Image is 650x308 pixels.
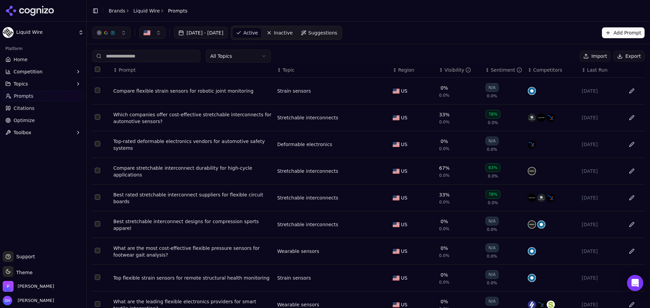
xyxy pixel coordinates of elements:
a: Prompts [3,91,84,101]
img: US flag [393,249,399,254]
div: 33% [439,111,450,118]
div: ↕Visibility [439,67,480,73]
span: US [401,275,407,281]
a: Compare stretchable interconnect durability for high-cycle applications [113,165,272,178]
span: US [401,88,407,94]
th: Prompt [111,63,275,78]
div: ↕Prompt [113,67,272,73]
button: Edit in sheet [626,246,637,257]
button: Edit in sheet [626,192,637,203]
div: Sentiment [491,67,522,73]
img: stretchsense [537,194,545,202]
div: 78% [485,190,501,199]
div: [DATE] [582,88,619,94]
a: Home [3,54,84,65]
span: Home [14,56,27,63]
div: Wearable sensors [277,301,319,308]
a: Citations [3,103,84,114]
img: US [144,29,150,36]
div: [DATE] [582,221,619,228]
a: Liquid Wire [133,7,160,14]
span: 0.0% [487,147,497,152]
button: Topics [3,78,84,89]
span: Prompts [14,93,34,99]
span: Prompt [118,67,135,73]
div: [DATE] [582,194,619,201]
a: Stretchable interconnects [277,168,338,174]
button: Competition [3,66,84,77]
div: Which companies offer cost-effective stretchable interconnects for automotive sensors? [113,111,272,125]
div: 67% [439,165,450,171]
span: 0.0% [487,280,497,286]
button: Export [613,51,645,62]
span: Active [243,29,258,36]
span: 0.0% [439,173,450,178]
div: 0% [440,245,448,252]
nav: breadcrumb [109,7,188,14]
span: Last Run [587,67,607,73]
div: ↕Region [393,67,434,73]
div: ↕Last Run [582,67,619,73]
div: [DATE] [582,114,619,121]
button: Edit in sheet [626,273,637,283]
img: US flag [393,169,399,174]
span: 0.0% [439,226,450,232]
button: Edit in sheet [626,219,637,230]
img: US flag [393,142,399,147]
button: Add Prompt [602,27,645,38]
img: US flag [393,302,399,307]
div: Stretchable interconnects [277,194,338,201]
span: US [401,141,407,148]
span: 0.0% [488,173,498,179]
button: Select row 6 [95,221,100,227]
a: Strain sensors [277,275,311,281]
img: Perrill [3,281,14,292]
img: graphene [537,220,545,229]
button: Open organization switcher [3,281,54,292]
button: Select row 9 [95,301,100,307]
img: flexenable [528,140,536,148]
span: 0.0% [439,199,450,205]
a: Best rated stretchable interconnect suppliers for flexible circuit boards [113,191,272,205]
button: Select row 8 [95,275,100,280]
span: 0.0% [487,227,497,232]
button: Open user button [3,296,54,305]
a: Stretchable interconnects [277,114,338,121]
div: N/A [485,270,499,279]
div: Top flexible strain sensors for remote structural health monitoring [113,275,272,281]
button: Select row 5 [95,194,100,200]
img: tactotek [537,114,545,122]
span: Citations [14,105,35,112]
span: Region [398,67,414,73]
img: flexenable [547,194,555,202]
span: Theme [14,270,32,275]
div: Platform [3,43,84,54]
div: [DATE] [582,141,619,148]
button: Edit in sheet [626,112,637,123]
a: What are the most cost-effective flexible pressure sensors for footwear gait analysis? [113,245,272,258]
th: Topic [275,63,390,78]
div: N/A [485,217,499,226]
span: Suggestions [308,29,338,36]
img: US flag [393,89,399,94]
button: Toolbox [3,127,84,138]
div: N/A [485,243,499,252]
button: [DATE] - [DATE] [174,27,228,39]
span: 0.0% [439,280,450,285]
div: 0% [440,298,448,305]
span: US [401,221,407,228]
span: 0.0% [439,253,450,258]
a: Best stretchable interconnect designs for compression sports apparel [113,218,272,232]
a: Active [232,27,262,38]
div: Visibility [445,67,471,73]
span: Competition [14,68,43,75]
img: nature [528,167,536,175]
span: Liquid Wire [16,29,75,35]
button: Edit in sheet [626,166,637,176]
span: 0.0% [487,254,497,259]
